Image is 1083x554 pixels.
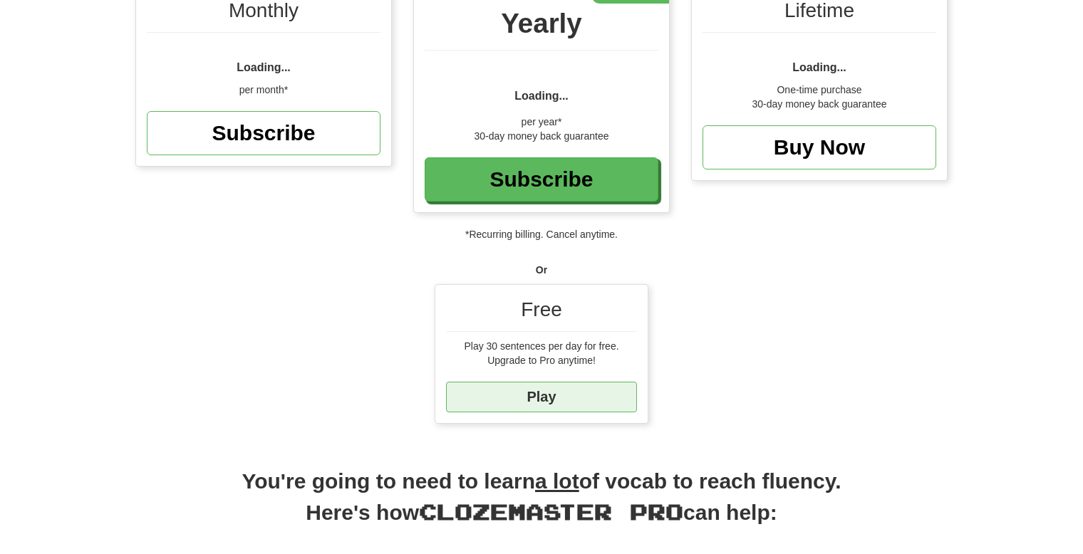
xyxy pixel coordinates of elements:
[419,498,683,524] span: Clozemaster Pro
[425,115,658,129] div: per year*
[425,4,658,51] div: Yearly
[446,353,637,367] div: Upgrade to Pro anytime!
[535,469,579,493] u: a lot
[703,125,936,169] a: Buy Now
[703,83,936,97] div: One-time purchase
[425,129,658,143] div: 30-day money back guarantee
[703,97,936,111] div: 30-day money back guarantee
[425,157,658,202] a: Subscribe
[147,83,380,97] div: per month*
[147,111,380,155] a: Subscribe
[237,61,291,73] span: Loading...
[446,382,637,412] a: Play
[135,466,948,543] h2: You're going to need to learn of vocab to reach fluency. Here's how can help:
[446,296,637,332] div: Free
[792,61,846,73] span: Loading...
[514,90,569,102] span: Loading...
[446,339,637,353] div: Play 30 sentences per day for free.
[536,264,547,276] strong: Or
